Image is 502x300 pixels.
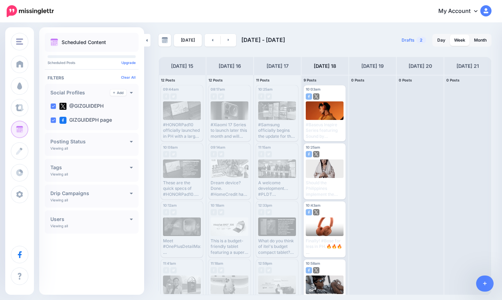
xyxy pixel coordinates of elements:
[50,191,130,196] h4: Drip Campaigns
[266,93,272,100] img: twitter-grey-square.png
[163,122,201,139] div: #HONORPad10 officially launched in PH with a large 12.1-inch 2.5K LCD, Snapdragon 7 Gen 3, and a ...
[174,34,202,47] a: [DATE]
[211,203,224,207] span: 10:18am
[304,78,317,82] span: 9 Posts
[211,93,217,100] img: facebook-grey-square.png
[314,62,336,70] h4: [DATE] 18
[258,238,296,255] div: What do you think of itel's budget compact tablet? #itelVistaTab10mini Read here: [URL][DOMAIN_NAME]
[256,78,270,82] span: 11 Posts
[258,261,272,265] span: 12:59pm
[241,36,285,43] span: [DATE] - [DATE]
[457,62,479,70] h4: [DATE] 21
[50,172,68,176] p: Viewing all
[211,145,225,149] span: 09:14am
[59,117,66,124] img: facebook-square.png
[397,34,430,47] a: Drafts2
[161,78,175,82] span: 12 Posts
[409,62,432,70] h4: [DATE] 20
[110,90,126,96] a: Add
[258,203,272,207] span: 12:33pm
[163,151,169,157] img: facebook-grey-square.png
[50,198,68,202] p: Viewing all
[211,180,248,197] div: Dream device? Done. #HomeCredit has helped 12 million [DEMOGRAPHIC_DATA] gear up for work, school...
[48,61,136,64] p: Scheduled Posts
[163,145,178,149] span: 10:08am
[208,78,223,82] span: 12 Posts
[50,90,110,95] h4: Social Profiles
[170,93,177,100] img: twitter-grey-square.png
[59,103,66,110] img: twitter-square.png
[162,37,168,43] img: calendar-grey-darker.png
[306,93,312,100] img: facebook-square.png
[163,203,177,207] span: 10:12am
[16,38,23,45] img: menu.png
[171,62,193,70] h4: [DATE] 15
[211,87,225,91] span: 08:17am
[306,151,312,157] img: facebook-square.png
[266,267,272,273] img: twitter-grey-square.png
[258,145,271,149] span: 11:15am
[50,38,58,46] img: calendar.png
[50,165,130,170] h4: Tags
[211,238,248,255] div: This is a budget-friendly tablet featuring a super-slim 7mm body and a large 11-inch display #ite...
[399,78,412,82] span: 0 Posts
[306,87,320,91] span: 10:03am
[50,217,130,222] h4: Users
[163,93,169,100] img: facebook-grey-square.png
[258,87,273,91] span: 10:25am
[313,209,319,215] img: twitter-square.png
[258,267,264,273] img: facebook-grey-square.png
[258,180,296,197] div: A welcome development... #PLDT #Unified911 Read here: [URL][DOMAIN_NAME]
[211,209,217,215] img: facebook-grey-square.png
[306,122,344,139] div: #Baseus Inspire Series featuring Sound by [PERSON_NAME] is now available in the [GEOGRAPHIC_DATA]...
[306,238,344,255] div: Finally! #Bose for less in PH.🔥🔥🔥 Read here: [URL][DOMAIN_NAME]
[211,261,223,265] span: 11:18am
[433,35,450,46] a: Day
[266,209,272,215] img: twitter-grey-square.png
[121,75,136,79] a: Clear All
[163,87,179,91] span: 09:44am
[306,267,312,273] img: facebook-square.png
[218,267,224,273] img: twitter-grey-square.png
[416,37,426,43] span: 2
[267,62,289,70] h4: [DATE] 17
[470,35,491,46] a: Month
[121,60,136,65] a: Upgrade
[450,35,469,46] a: Week
[361,62,384,70] h4: [DATE] 19
[313,267,319,273] img: twitter-square.png
[306,145,320,149] span: 10:25am
[258,209,264,215] img: facebook-grey-square.png
[313,151,319,157] img: twitter-square.png
[163,267,169,273] img: facebook-grey-square.png
[211,267,217,273] img: facebook-grey-square.png
[218,151,224,157] img: twitter-grey-square.png
[170,151,177,157] img: twitter-grey-square.png
[351,78,365,82] span: 0 Posts
[59,103,104,110] label: @GIZGUIDEPH
[219,62,241,70] h4: [DATE] 16
[163,261,176,265] span: 11:41am
[62,40,106,45] p: Scheduled Content
[218,209,224,215] img: twitter-grey-square.png
[258,151,264,157] img: facebook-grey-square.png
[59,117,112,124] label: GIZGUIDEPH page
[258,122,296,139] div: #Samsung officially begins the update for the #OneUI8. Check out below its features and compatibl...
[48,75,136,80] h4: Filters
[50,224,68,228] p: Viewing all
[50,146,68,150] p: Viewing all
[163,238,201,255] div: Meet #OnePlusDetailMax Read here: [URL][DOMAIN_NAME]
[402,38,415,42] span: Drafts
[266,151,272,157] img: twitter-grey-square.png
[211,122,248,139] div: #Xiaomi 17 Series to launch later this month and will debut a "Pro Max" model with a rear display...
[446,78,460,82] span: 0 Posts
[163,180,201,197] div: These are the quick specs of #HONORPad10. Ganda ba? Read here: [URL][DOMAIN_NAME]
[306,180,344,197] div: Should the Philippines implement the same technology? #AI Read here: [URL][DOMAIN_NAME]
[313,93,319,100] img: twitter-square.png
[7,5,54,17] img: Missinglettr
[170,267,177,273] img: twitter-grey-square.png
[258,93,264,100] img: facebook-grey-square.png
[163,209,169,215] img: facebook-grey-square.png
[50,139,130,144] h4: Posting Status
[306,209,312,215] img: facebook-square.png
